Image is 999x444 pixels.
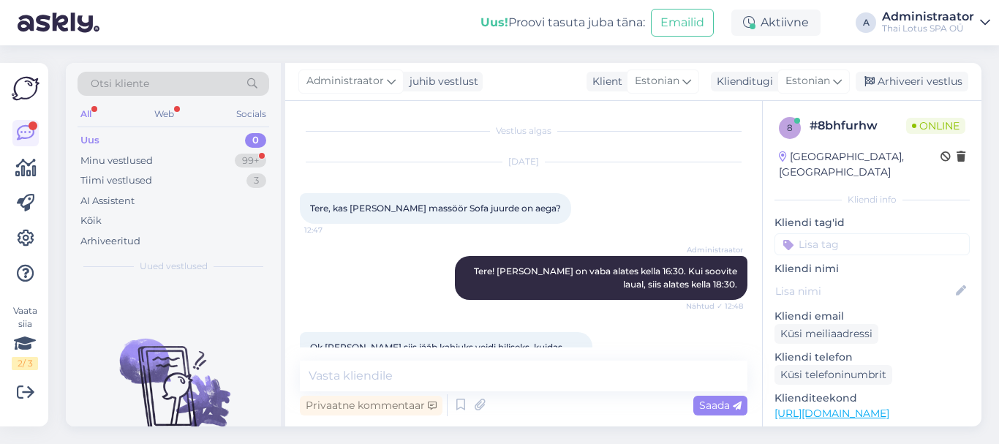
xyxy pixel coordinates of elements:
a: [URL][DOMAIN_NAME] [774,407,889,420]
div: Vestlus algas [300,124,747,138]
div: 2 / 3 [12,357,38,370]
a: AdministraatorThai Lotus SPA OÜ [882,11,990,34]
div: Minu vestlused [80,154,153,168]
span: Online [906,118,965,134]
b: Uus! [480,15,508,29]
div: juhib vestlust [404,74,478,89]
div: Küsi meiliaadressi [774,324,878,344]
img: No chats [66,312,281,444]
p: Kliendi telefon [774,350,970,365]
div: Socials [233,105,269,124]
div: Proovi tasuta juba täna: [480,14,645,31]
span: 8 [787,122,793,133]
div: 3 [246,173,266,188]
div: [GEOGRAPHIC_DATA], [GEOGRAPHIC_DATA] [779,149,940,180]
p: Vaata edasi ... [774,426,970,439]
div: [DATE] [300,155,747,168]
span: Tere! [PERSON_NAME] on vaba alates kella 16:30. Kui soovite laual, siis alates kella 18:30. [474,266,739,290]
div: Aktiivne [731,10,821,36]
span: 12:47 [304,225,359,236]
span: Administraator [306,73,384,89]
span: Nähtud ✓ 12:48 [686,301,743,312]
span: Estonian [785,73,830,89]
span: Uued vestlused [140,260,208,273]
input: Lisa tag [774,233,970,255]
p: Kliendi nimi [774,261,970,276]
p: Klienditeekond [774,391,970,406]
span: Ok [PERSON_NAME] siis jääb kahjuks veidi hiliseks, kuidas homme? [310,342,565,366]
p: Kliendi tag'id [774,215,970,230]
div: 99+ [235,154,266,168]
div: Tiimi vestlused [80,173,152,188]
span: Saada [699,399,742,412]
img: Askly Logo [12,75,39,102]
div: Privaatne kommentaar [300,396,442,415]
div: Administraator [882,11,974,23]
span: Tere, kas [PERSON_NAME] massöör Sofa juurde on aega? [310,203,561,214]
div: Klient [587,74,622,89]
div: 0 [245,133,266,148]
input: Lisa nimi [775,283,953,299]
div: Küsi telefoninumbrit [774,365,892,385]
div: AI Assistent [80,194,135,208]
div: Thai Lotus SPA OÜ [882,23,974,34]
div: Kõik [80,214,102,228]
div: Klienditugi [711,74,773,89]
div: Kliendi info [774,193,970,206]
div: # 8bhfurhw [810,117,906,135]
div: A [856,12,876,33]
span: Administraator [687,244,743,255]
div: Web [151,105,177,124]
p: Kliendi email [774,309,970,324]
div: Uus [80,133,99,148]
button: Emailid [651,9,714,37]
div: Arhiveeritud [80,234,140,249]
span: Otsi kliente [91,76,149,91]
span: Estonian [635,73,679,89]
div: All [78,105,94,124]
div: Vaata siia [12,304,38,370]
div: Arhiveeri vestlus [856,72,968,91]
